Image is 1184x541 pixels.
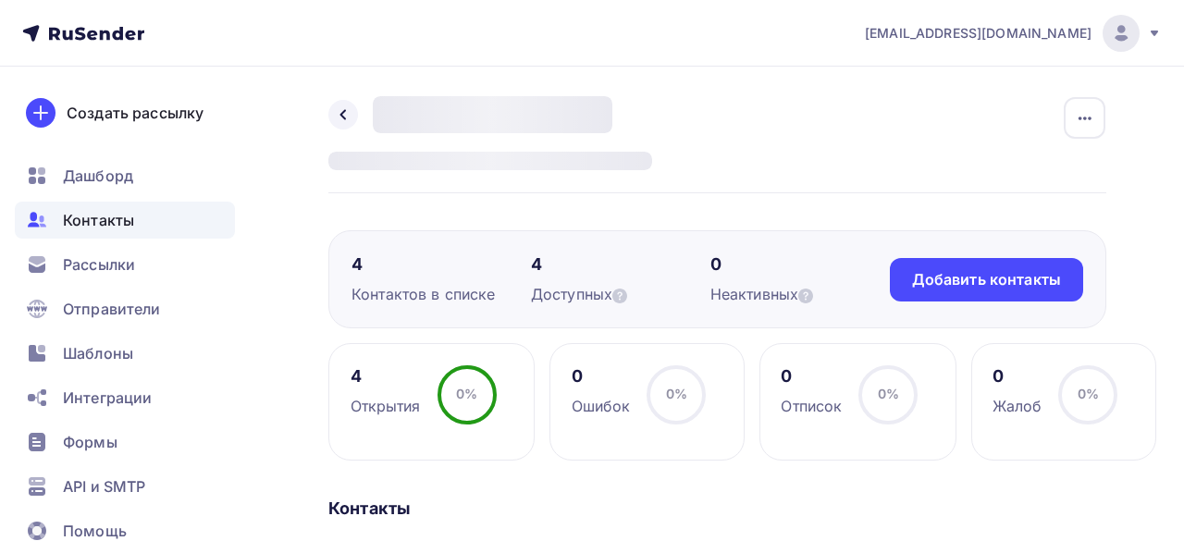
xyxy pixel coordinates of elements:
[456,386,477,401] span: 0%
[351,253,531,276] div: 4
[63,298,161,320] span: Отправители
[15,335,235,372] a: Шаблоны
[572,365,631,387] div: 0
[63,475,145,498] span: API и SMTP
[15,424,235,461] a: Формы
[781,395,842,417] div: Отписок
[993,365,1042,387] div: 0
[865,15,1162,52] a: [EMAIL_ADDRESS][DOMAIN_NAME]
[572,395,631,417] div: Ошибок
[531,253,710,276] div: 4
[781,365,842,387] div: 0
[993,395,1042,417] div: Жалоб
[710,283,890,305] div: Неактивных
[63,165,133,187] span: Дашборд
[63,253,135,276] span: Рассылки
[710,253,890,276] div: 0
[15,157,235,194] a: Дашборд
[878,386,899,401] span: 0%
[351,365,421,387] div: 4
[63,387,152,409] span: Интеграции
[351,283,531,305] div: Контактов в списке
[15,202,235,239] a: Контакты
[15,290,235,327] a: Отправители
[63,209,134,231] span: Контакты
[912,269,1061,290] div: Добавить контакты
[666,386,687,401] span: 0%
[63,431,117,453] span: Формы
[1078,386,1099,401] span: 0%
[63,342,133,364] span: Шаблоны
[865,24,1091,43] span: [EMAIL_ADDRESS][DOMAIN_NAME]
[351,395,421,417] div: Открытия
[67,102,203,124] div: Создать рассылку
[15,246,235,283] a: Рассылки
[328,498,1106,520] div: Контакты
[531,283,710,305] div: Доступных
